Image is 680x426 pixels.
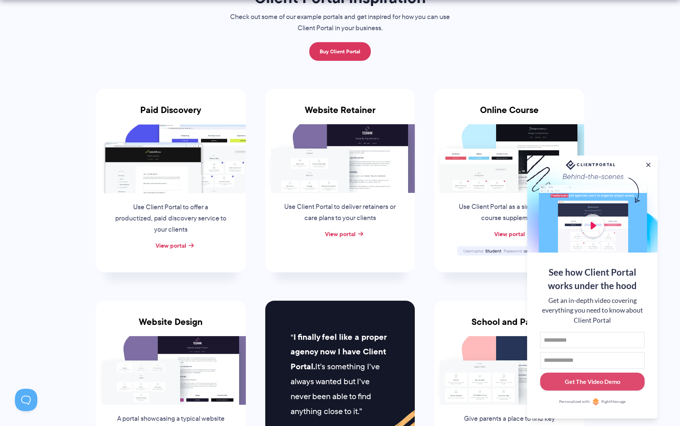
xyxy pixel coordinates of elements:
span: onlinecourse123 [523,248,555,254]
button: Get The Video Demo [540,373,645,391]
h3: Website Design [96,317,246,336]
div: Get The Video Demo [565,377,620,386]
h3: School and Parent [434,317,584,336]
a: Buy Client Portal [309,42,371,61]
div: Get an in-depth video covering everything you need to know about Client Portal [540,296,645,325]
p: Check out some of our example portals and get inspired for how you can use Client Portal in your ... [215,12,465,34]
a: Personalized withRightMessage [540,398,645,405]
span: RightMessage [601,399,626,405]
span: Username [463,248,484,254]
p: Use Client Portal to offer a productized, paid discovery service to your clients [114,202,228,235]
strong: I finally feel like a proper agency now I have Client Portal. [291,331,386,373]
h3: Website Retainer [265,105,415,124]
p: Use Client Portal as a simple online course supplement [452,201,566,224]
h3: Online Course [434,105,584,124]
h3: Paid Discovery [96,105,246,124]
p: Use Client Portal to deliver retainers or care plans to your clients [283,201,397,224]
div: See how Client Portal works under the hood [540,266,645,292]
p: It’s something I’ve always wanted but I’ve never been able to find anything close to it. [291,330,389,419]
a: View portal [494,229,524,238]
iframe: Toggle Customer Support [15,389,37,411]
span: Password [503,248,522,254]
span: Personalized with [559,399,590,405]
span: Student [485,248,501,254]
a: View portal [156,241,186,250]
a: View portal [325,229,355,238]
img: Personalized with RightMessage [592,398,599,405]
